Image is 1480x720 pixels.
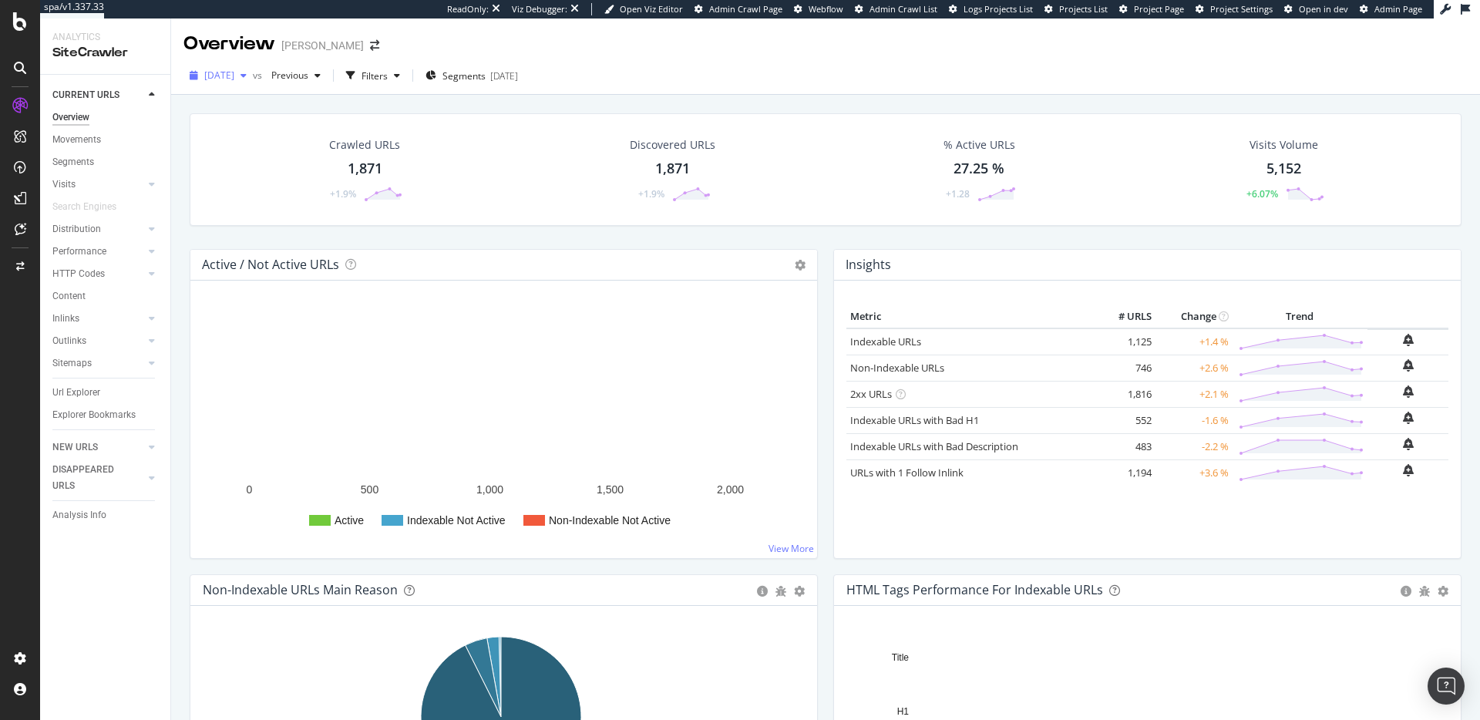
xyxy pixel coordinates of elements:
a: Distribution [52,221,144,237]
a: Projects List [1044,3,1108,15]
div: +6.07% [1246,187,1278,200]
th: Trend [1233,305,1367,328]
div: gear [1438,586,1448,597]
text: 0 [247,483,253,496]
div: Overview [52,109,89,126]
a: Admin Crawl List [855,3,937,15]
text: Title [892,652,910,663]
a: Webflow [794,3,843,15]
div: Performance [52,244,106,260]
a: Project Settings [1196,3,1273,15]
div: bell-plus [1403,464,1414,476]
td: -1.6 % [1155,407,1233,433]
span: Previous [265,69,308,82]
a: Movements [52,132,160,148]
div: Inlinks [52,311,79,327]
div: Url Explorer [52,385,100,401]
div: Distribution [52,221,101,237]
div: 1,871 [348,159,382,179]
a: Analysis Info [52,507,160,523]
td: 483 [1094,433,1155,459]
a: Non-Indexable URLs [850,361,944,375]
a: Explorer Bookmarks [52,407,160,423]
div: bell-plus [1403,385,1414,398]
a: CURRENT URLS [52,87,144,103]
span: Webflow [809,3,843,15]
span: Admin Crawl List [869,3,937,15]
td: 1,125 [1094,328,1155,355]
div: Analysis Info [52,507,106,523]
a: DISAPPEARED URLS [52,462,144,494]
a: Indexable URLs with Bad H1 [850,413,979,427]
div: 27.25 % [954,159,1004,179]
a: Open in dev [1284,3,1348,15]
span: Segments [442,69,486,82]
a: 2xx URLs [850,387,892,401]
a: Visits [52,177,144,193]
div: SiteCrawler [52,44,158,62]
div: bell-plus [1403,412,1414,424]
div: Discovered URLs [630,137,715,153]
a: NEW URLS [52,439,144,456]
div: gear [794,586,805,597]
div: bug [775,586,786,597]
div: HTTP Codes [52,266,105,282]
a: Search Engines [52,199,132,215]
th: Change [1155,305,1233,328]
div: Viz Debugger: [512,3,567,15]
div: Outlinks [52,333,86,349]
span: Admin Crawl Page [709,3,782,15]
td: 1,816 [1094,381,1155,407]
div: % Active URLs [943,137,1015,153]
a: Open Viz Editor [604,3,683,15]
div: +1.9% [330,187,356,200]
td: +2.6 % [1155,355,1233,381]
span: Logs Projects List [964,3,1033,15]
td: +2.1 % [1155,381,1233,407]
td: 746 [1094,355,1155,381]
div: ReadOnly: [447,3,489,15]
button: Segments[DATE] [419,63,524,88]
div: Content [52,288,86,304]
a: Admin Page [1360,3,1422,15]
a: Performance [52,244,144,260]
a: View More [769,542,814,555]
td: +1.4 % [1155,328,1233,355]
text: 1,000 [476,483,503,496]
div: bell-plus [1403,438,1414,450]
div: Open Intercom Messenger [1428,668,1465,705]
div: Visits [52,177,76,193]
div: Analytics [52,31,158,44]
a: HTTP Codes [52,266,144,282]
div: Non-Indexable URLs Main Reason [203,582,398,597]
span: Project Page [1134,3,1184,15]
div: Filters [362,69,388,82]
div: Search Engines [52,199,116,215]
h4: Active / Not Active URLs [202,254,339,275]
a: Logs Projects List [949,3,1033,15]
div: Sitemaps [52,355,92,372]
text: 2,000 [717,483,744,496]
div: +1.9% [638,187,664,200]
div: Explorer Bookmarks [52,407,136,423]
div: [DATE] [490,69,518,82]
text: Indexable Not Active [407,514,506,527]
span: Open Viz Editor [620,3,683,15]
a: Admin Crawl Page [695,3,782,15]
svg: A chart. [203,305,805,546]
span: Open in dev [1299,3,1348,15]
div: 1,871 [655,159,690,179]
text: 1,500 [597,483,624,496]
a: Sitemaps [52,355,144,372]
div: Overview [183,31,275,57]
th: Metric [846,305,1094,328]
div: circle-info [1401,586,1411,597]
button: Previous [265,63,327,88]
div: Segments [52,154,94,170]
div: bell-plus [1403,334,1414,346]
div: 5,152 [1266,159,1301,179]
div: Crawled URLs [329,137,400,153]
a: URLs with 1 Follow Inlink [850,466,964,479]
a: Overview [52,109,160,126]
